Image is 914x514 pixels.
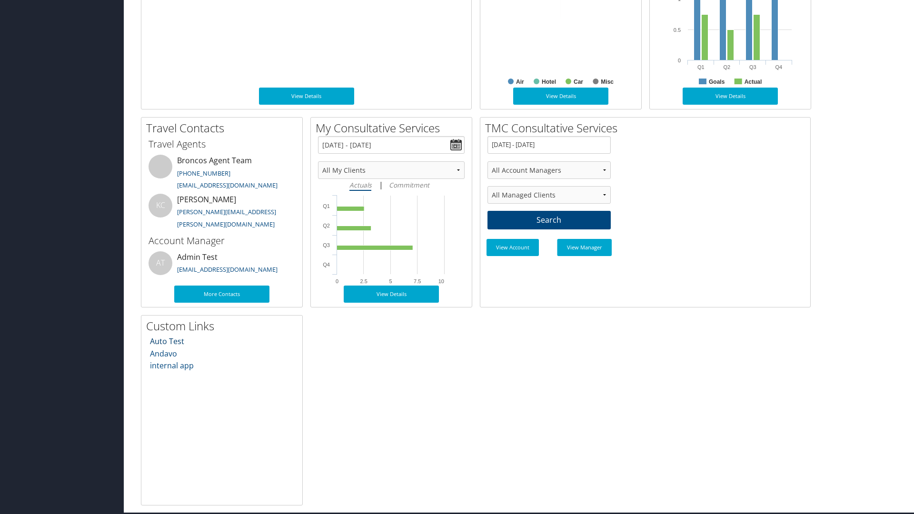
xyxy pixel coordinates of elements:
li: [PERSON_NAME] [144,194,300,233]
h2: My Consultative Services [316,120,472,136]
a: Andavo [150,348,177,359]
text: Q4 [775,64,782,70]
a: [EMAIL_ADDRESS][DOMAIN_NAME] [177,265,278,274]
text: Actual [745,79,762,85]
tspan: Q1 [323,203,330,209]
text: 2.5 [360,278,368,284]
a: [EMAIL_ADDRESS][DOMAIN_NAME] [177,181,278,189]
i: Actuals [349,180,371,189]
text: Q2 [723,64,730,70]
a: Search [487,211,611,230]
h3: Travel Agents [149,138,295,151]
h2: Travel Contacts [146,120,302,136]
li: Broncos Agent Team [144,155,300,194]
div: | [318,179,465,191]
text: 10 [438,278,444,284]
a: View Manager [557,239,612,256]
text: Misc [601,79,614,85]
h2: TMC Consultative Services [485,120,810,136]
text: Goals [709,79,725,85]
text: 0 [336,278,338,284]
a: internal app [150,360,194,371]
i: Commitment [389,180,429,189]
a: [PHONE_NUMBER] [177,169,230,178]
tspan: Q3 [323,242,330,248]
a: View Details [259,88,354,105]
text: Air [516,79,524,85]
text: Q3 [749,64,756,70]
text: 5 [389,278,392,284]
div: AT [149,251,172,275]
a: View Details [683,88,778,105]
tspan: Q2 [323,223,330,228]
a: View Details [513,88,608,105]
text: Q1 [697,64,705,70]
tspan: 0 [678,58,681,63]
h3: Account Manager [149,234,295,247]
li: Admin Test [144,251,300,282]
tspan: Q4 [323,262,330,267]
text: Car [574,79,583,85]
a: [PERSON_NAME][EMAIL_ADDRESS][PERSON_NAME][DOMAIN_NAME] [177,208,276,228]
tspan: 0.5 [674,27,681,33]
text: Hotel [542,79,556,85]
a: View Account [487,239,539,256]
text: 7.5 [414,278,421,284]
a: View Details [344,286,439,303]
a: More Contacts [174,286,269,303]
div: KC [149,194,172,217]
a: Auto Test [150,336,184,346]
h2: Custom Links [146,318,302,334]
